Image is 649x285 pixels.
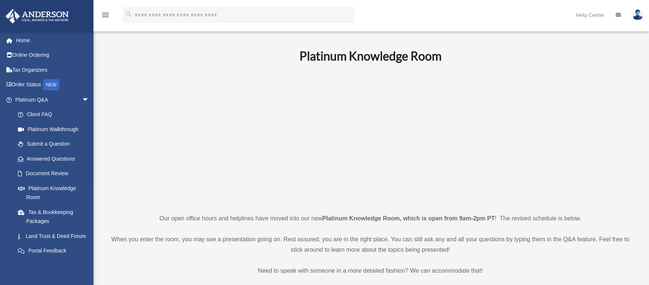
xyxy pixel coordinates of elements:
[299,49,442,63] b: Platinum Knowledge Room
[322,215,495,222] strong: Platinum Knowledge Room, which is open from 9am-2pm PT
[43,79,59,90] div: NEW
[5,33,101,48] a: Home
[258,73,483,199] iframe: 231110_Toby_KnowledgeRoom
[10,137,101,152] a: Submit a Question
[10,229,101,244] a: Land Trust & Deed Forum
[10,181,97,205] a: Platinum Knowledge Room
[5,77,101,93] a: Order StatusNEW
[10,205,101,229] a: Tax & Bookkeeping Packages
[107,266,634,276] p: Need to speak with someone in a more detailed fashion? We can accommodate that!
[3,9,71,24] img: Anderson Advisors Platinum Portal
[5,92,101,107] a: Platinum Q&Aarrow_drop_down
[5,258,101,273] a: Digital Productsarrow_drop_down
[10,107,101,122] a: Client FAQ
[101,13,110,19] a: menu
[101,10,110,19] i: menu
[10,166,101,181] a: Document Review
[82,92,97,108] span: arrow_drop_down
[632,9,643,20] img: User Pic
[5,62,101,77] a: Tax Organizers
[107,234,634,255] p: When you enter the room, you may see a presentation going on. Rest assured, you are in the right ...
[82,258,97,273] span: arrow_drop_down
[10,122,101,137] a: Platinum Walkthrough
[10,151,101,166] a: Answered Questions
[10,244,101,258] a: Portal Feedback
[5,48,101,63] a: Online Ordering
[125,10,133,18] i: search
[107,213,634,224] p: Our open office hours and helplines have moved into our new ! The revised schedule is below.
